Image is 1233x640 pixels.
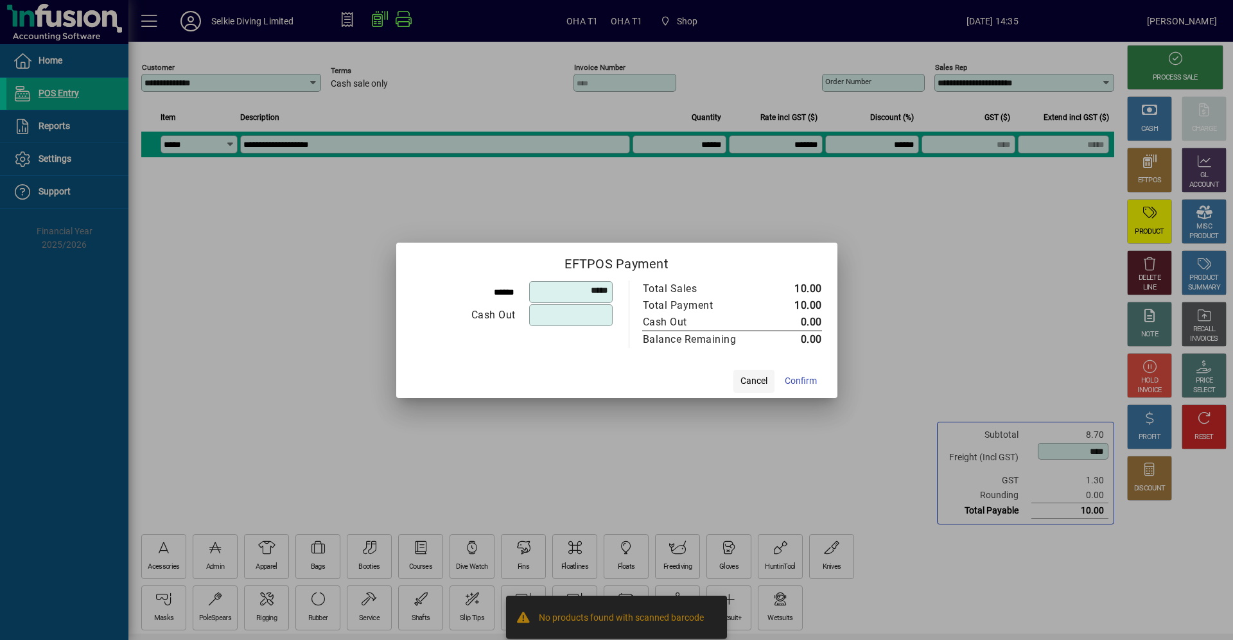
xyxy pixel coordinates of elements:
button: Confirm [780,370,822,393]
td: 0.00 [764,314,822,331]
td: Total Payment [642,297,764,314]
button: Cancel [733,370,774,393]
td: 10.00 [764,297,822,314]
td: Total Sales [642,281,764,297]
h2: EFTPOS Payment [396,243,837,280]
div: Balance Remaining [643,332,751,347]
td: 10.00 [764,281,822,297]
span: Confirm [785,374,817,388]
td: 0.00 [764,331,822,348]
div: Cash Out [643,315,751,330]
div: Cash Out [412,307,516,323]
span: Cancel [740,374,767,388]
